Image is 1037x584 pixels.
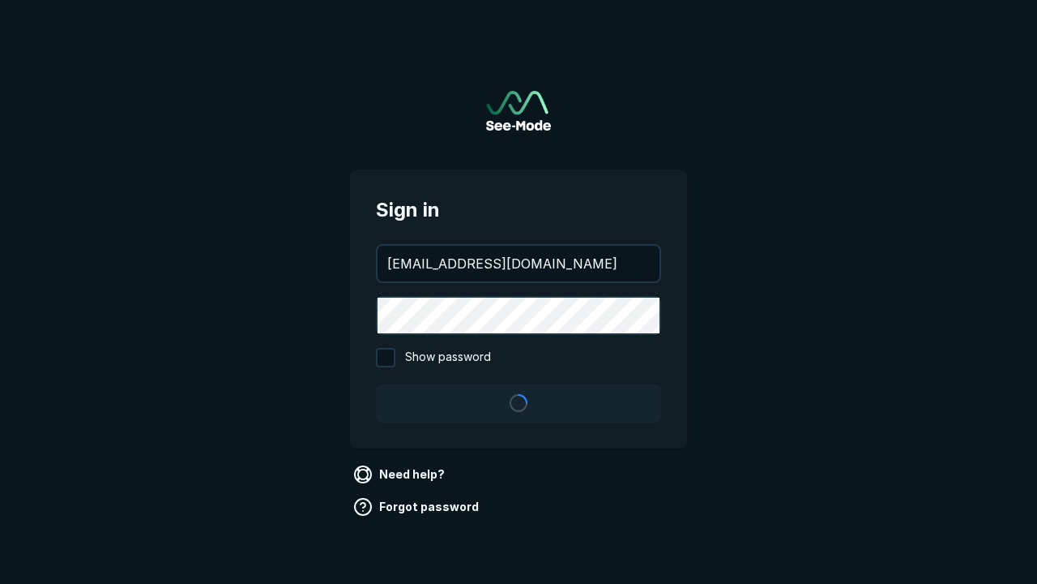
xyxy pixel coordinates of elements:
img: See-Mode Logo [486,91,551,131]
a: Go to sign in [486,91,551,131]
a: Need help? [350,462,451,487]
a: Forgot password [350,494,485,520]
input: your@email.com [378,246,659,281]
span: Show password [405,348,491,367]
span: Sign in [376,195,661,225]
